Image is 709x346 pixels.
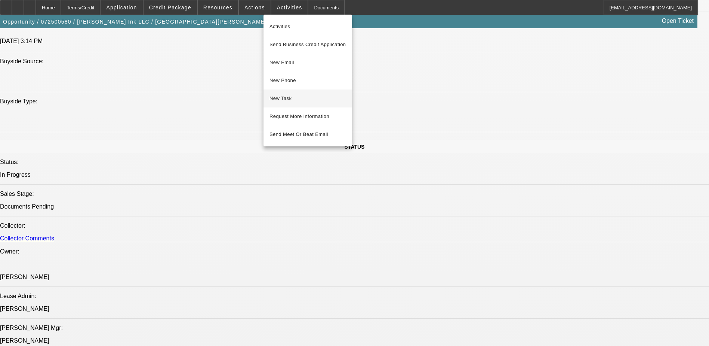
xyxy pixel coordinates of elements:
span: New Phone [269,76,346,85]
span: Send Business Credit Application [269,40,346,49]
span: New Email [269,58,346,67]
span: New Task [269,94,346,103]
span: Send Meet Or Beat Email [269,130,346,139]
span: Request More Information [269,112,346,121]
span: Activities [269,22,346,31]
